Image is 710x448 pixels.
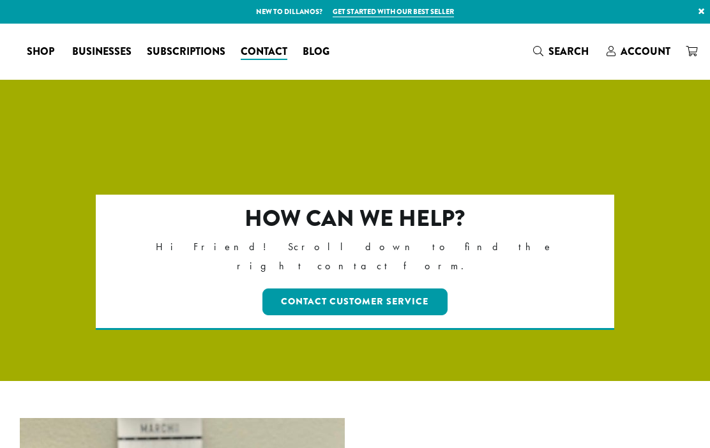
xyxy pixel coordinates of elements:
[147,205,563,232] h2: How can we help?
[72,44,132,60] span: Businesses
[525,41,599,62] a: Search
[241,44,287,60] span: Contact
[147,44,225,60] span: Subscriptions
[27,44,54,60] span: Shop
[303,44,329,60] span: Blog
[333,6,454,17] a: Get started with our best seller
[548,44,589,59] span: Search
[147,237,563,276] p: Hi Friend! Scroll down to find the right contact form.
[262,288,448,315] a: Contact Customer Service
[621,44,670,59] span: Account
[19,41,64,62] a: Shop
